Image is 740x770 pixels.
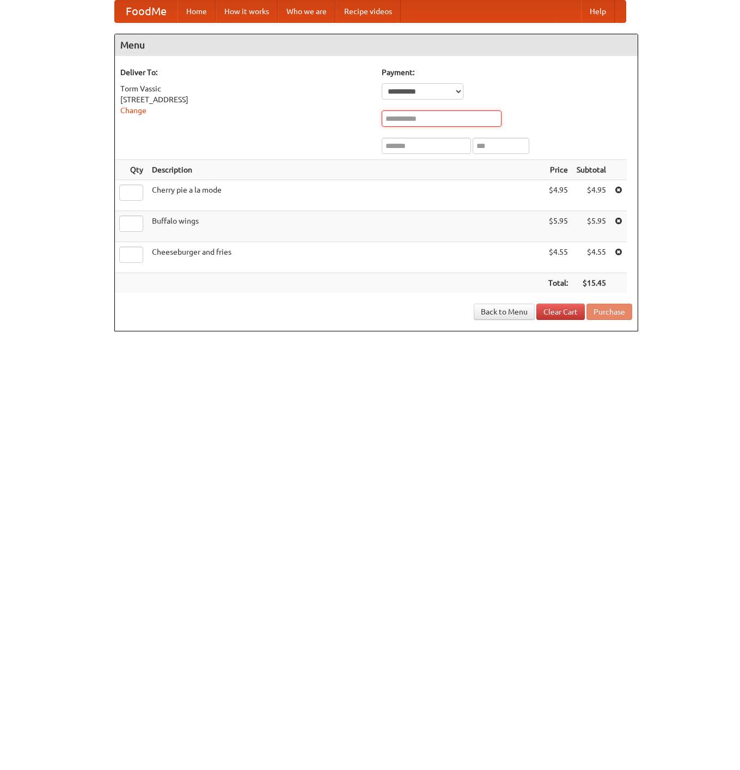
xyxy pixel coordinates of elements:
[335,1,401,22] a: Recipe videos
[115,160,148,180] th: Qty
[216,1,278,22] a: How it works
[581,1,615,22] a: Help
[382,67,632,78] h5: Payment:
[544,242,572,273] td: $4.55
[148,180,544,211] td: Cherry pie a la mode
[278,1,335,22] a: Who we are
[120,94,371,105] div: [STREET_ADDRESS]
[120,106,146,115] a: Change
[544,180,572,211] td: $4.95
[148,242,544,273] td: Cheeseburger and fries
[120,83,371,94] div: Torm Vassic
[586,304,632,320] button: Purchase
[148,211,544,242] td: Buffalo wings
[178,1,216,22] a: Home
[544,160,572,180] th: Price
[572,180,610,211] td: $4.95
[572,211,610,242] td: $5.95
[572,242,610,273] td: $4.55
[572,160,610,180] th: Subtotal
[115,34,638,56] h4: Menu
[544,273,572,293] th: Total:
[120,67,371,78] h5: Deliver To:
[474,304,535,320] a: Back to Menu
[115,1,178,22] a: FoodMe
[572,273,610,293] th: $15.45
[148,160,544,180] th: Description
[544,211,572,242] td: $5.95
[536,304,585,320] a: Clear Cart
